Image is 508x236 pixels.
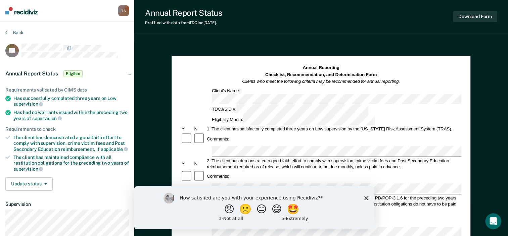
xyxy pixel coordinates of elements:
button: Download Form [453,11,497,22]
div: Prefilled with data from TDCJ on [DATE] . [145,20,222,25]
button: Back [5,29,24,36]
strong: Checklist, Recommendation, and Determination Form [265,72,377,77]
span: supervision [32,116,62,121]
div: N [193,161,206,167]
div: Requirements validated by OIMS data [5,87,129,93]
div: Y [181,161,193,167]
button: Update status [5,177,53,191]
span: supervision [13,166,43,172]
span: Annual Report Status [5,70,58,77]
div: T S [118,5,129,16]
img: Recidiviz [5,7,38,14]
div: Annual Report Status [145,8,222,18]
dt: Supervision [5,201,129,207]
div: 2. The client has demonstrated a good faith effort to comply with supervision, crime victim fees ... [206,158,461,170]
div: Comments: [206,173,230,179]
button: TS [118,5,129,16]
div: The client has demonstrated a good faith effort to comply with supervision, crime victim fees and... [13,135,129,152]
strong: Annual Reporting [303,65,339,70]
div: Has had no warrants issued within the preceding two years of [13,110,129,121]
div: Comments: [206,136,230,142]
div: Requirements to check [5,126,129,132]
div: The client has maintained compliance with all restitution obligations for the preceding two years of [13,155,129,172]
div: N [193,126,206,132]
span: supervision [13,101,43,107]
em: Clients who meet the following criteria may be recommended for annual reporting. [242,79,400,84]
span: Eligible [63,70,83,77]
div: TDCJ/SID #: [211,105,369,115]
span: applicable [101,146,128,152]
div: Eligibility Month: [211,115,376,125]
div: Has successfully completed three years on Low [13,96,129,107]
iframe: Survey by Kim from Recidiviz [134,186,374,229]
div: 1. The client has satisfactorily completed three years on Low supervision by the [US_STATE] Risk ... [206,126,461,132]
iframe: Intercom live chat [485,213,501,229]
div: Y [181,126,193,132]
